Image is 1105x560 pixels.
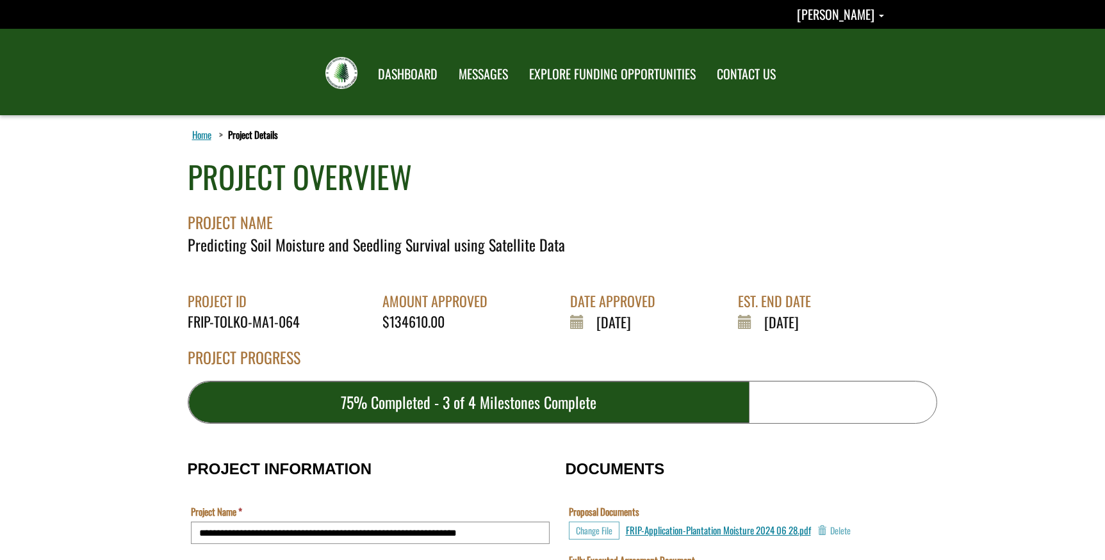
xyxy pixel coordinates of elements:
div: PROJECT NAME [188,199,937,234]
label: Project Name [191,505,242,518]
div: Predicting Soil Moisture and Seedling Survival using Satellite Data [188,234,937,255]
div: PROJECT OVERVIEW [188,155,412,199]
a: Shannon Sexsmith [797,4,884,24]
button: Choose File for Proposal Documents [569,522,619,540]
span: [PERSON_NAME] [797,4,874,24]
a: Home [190,126,214,143]
li: Project Details [216,128,278,141]
nav: Main Navigation [366,54,785,90]
a: CONTACT US [707,58,785,90]
button: Delete [817,522,851,540]
div: 75% Completed - 3 of 4 Milestones Complete [188,381,749,423]
div: $134610.00 [382,312,497,332]
div: AMOUNT APPROVED [382,291,497,311]
h3: DOCUMENTS [566,461,918,477]
a: DASHBOARD [368,58,447,90]
div: PROJECT ID [188,291,309,311]
a: FRIP-Application-Plantation Moisture 2024 06 28.pdf [626,523,811,537]
div: DATE APPROVED [570,291,665,311]
div: FRIP-TOLKO-MA1-064 [188,312,309,332]
div: EST. END DATE [738,291,821,311]
div: [DATE] [738,312,821,332]
h3: PROJECT INFORMATION [188,461,553,477]
div: PROJECT PROGRESS [188,346,937,381]
label: Proposal Documents [569,505,639,518]
img: FRIAA Submissions Portal [325,57,357,89]
div: [DATE] [570,312,665,332]
a: EXPLORE FUNDING OPPORTUNITIES [520,58,705,90]
input: Project Name [191,522,550,544]
a: MESSAGES [449,58,518,90]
